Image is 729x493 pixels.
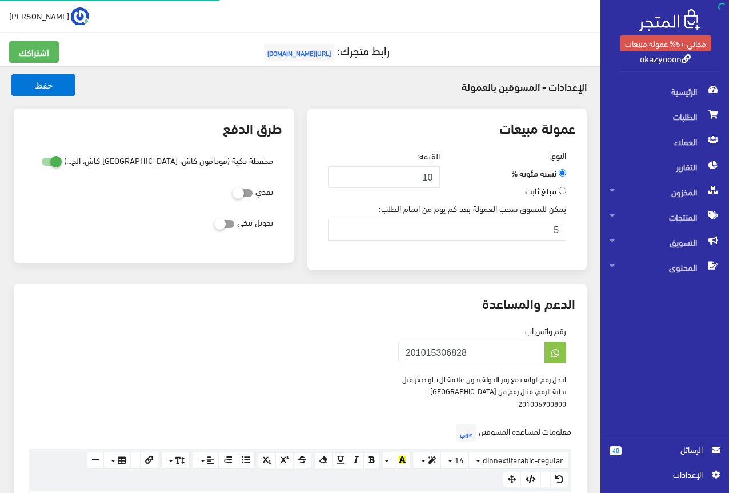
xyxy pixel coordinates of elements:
span: اﻹعدادات [619,468,702,480]
strong: مبلغ ثابت [525,184,556,197]
a: مجاني +5% عمولة مبيعات [620,35,711,51]
h4: اﻹعدادات - المسوقين بالعمولة [14,81,587,92]
span: الطلبات [610,104,720,129]
h4: عمولة مبيعات [319,120,576,135]
a: التقارير [600,154,729,179]
span: [PERSON_NAME] [9,9,69,23]
input: مبلغ ثابت [559,187,566,194]
span: العملاء [610,129,720,154]
span: 40 [610,446,622,455]
span: المنتجات [610,205,720,230]
span: dinnextltarabic-regular [483,452,563,467]
img: . [639,9,700,31]
span: المخزون [610,179,720,205]
span: عربي [456,424,476,442]
a: الطلبات [600,104,729,129]
input: نسبة مئوية % [559,169,566,177]
button: dinnextltarabic-regular [468,452,568,469]
label: يمكن للمسوق سحب العمولة بعد كم يوم من اتمام الطلب: [379,202,566,214]
a: المنتجات [600,205,729,230]
a: okazyooon [640,50,691,66]
a: اشتراكك [9,41,59,63]
label: رقم واتس اب [525,324,566,337]
a: ... [PERSON_NAME] [9,7,89,25]
span: الرئيسية [610,79,720,104]
label: النوع: [549,149,566,162]
small: ادخل رقم الهاتف مع رمز الدولة بدون علامة ال+ او صفر قبل بداية الرقم، مثال رقم من [GEOGRAPHIC_DATA... [402,372,566,410]
label: محفظة ذكية (فودافون كاش، [GEOGRAPHIC_DATA] كاش، الخ...) [64,149,273,171]
h4: الدعم والمساعدة [25,295,575,310]
span: المحتوى [610,255,720,280]
img: ... [71,7,89,26]
label: نقدي [255,180,273,202]
span: 14 [455,452,464,467]
label: تحويل بنكي [237,211,273,233]
a: اﻹعدادات [610,468,720,486]
h4: طرق الدفع [25,120,282,135]
a: المخزون [600,179,729,205]
a: الرئيسية [600,79,729,104]
label: معلومات لمساعدة المسوقين [454,422,571,444]
span: التقارير [610,154,720,179]
button: حفظ [11,74,75,96]
a: رابط متجرك:[URL][DOMAIN_NAME] [261,39,390,61]
strong: نسبة مئوية % [511,166,556,179]
span: [URL][DOMAIN_NAME] [264,44,334,61]
span: التسويق [610,230,720,255]
a: المحتوى [600,255,729,280]
a: 40 الرسائل [610,443,720,468]
button: 14 [440,452,469,469]
label: القيمة: [417,149,440,162]
a: العملاء [600,129,729,154]
span: الرسائل [631,443,703,456]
